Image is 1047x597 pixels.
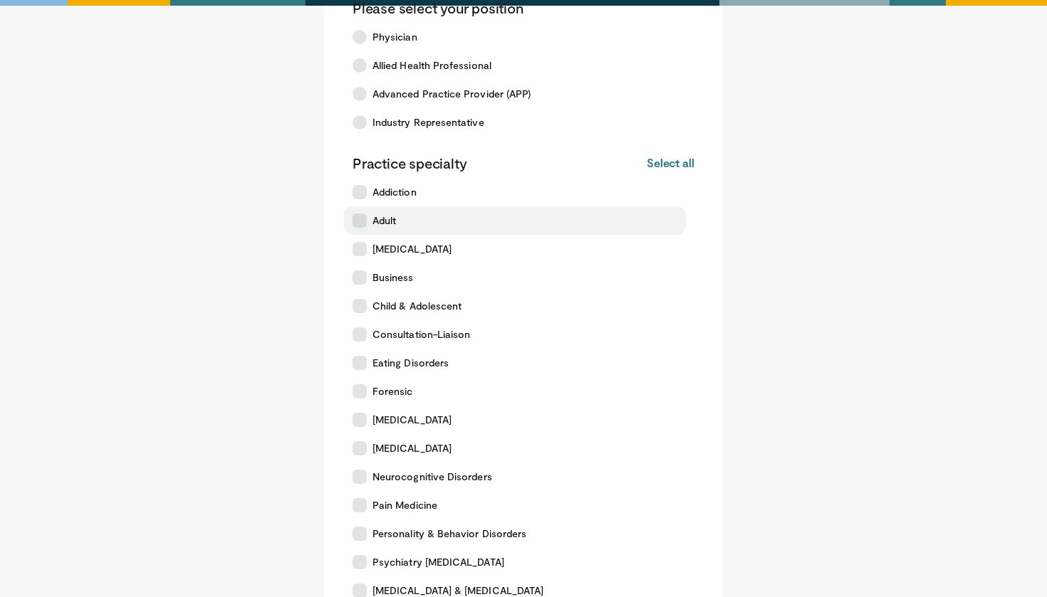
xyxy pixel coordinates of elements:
[647,155,694,171] button: Select all
[373,356,449,370] span: Eating Disorders
[373,58,491,73] span: Allied Health Professional
[373,115,484,130] span: Industry Representative
[373,299,462,313] span: Child & Adolescent
[373,30,417,44] span: Physician
[373,384,413,398] span: Forensic
[373,527,526,541] span: Personality & Behavior Disorders
[373,87,531,101] span: Advanced Practice Provider (APP)
[373,498,437,512] span: Pain Medicine
[373,270,414,285] span: Business
[373,413,452,427] span: [MEDICAL_DATA]
[373,555,504,569] span: Psychiatry [MEDICAL_DATA]
[353,154,467,172] p: Practice specialty
[373,327,470,342] span: Consultation-Liaison
[373,185,417,199] span: Addiction
[373,470,492,484] span: Neurocognitive Disorders
[373,213,396,228] span: Adult
[373,441,452,455] span: [MEDICAL_DATA]
[373,242,452,256] span: [MEDICAL_DATA]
